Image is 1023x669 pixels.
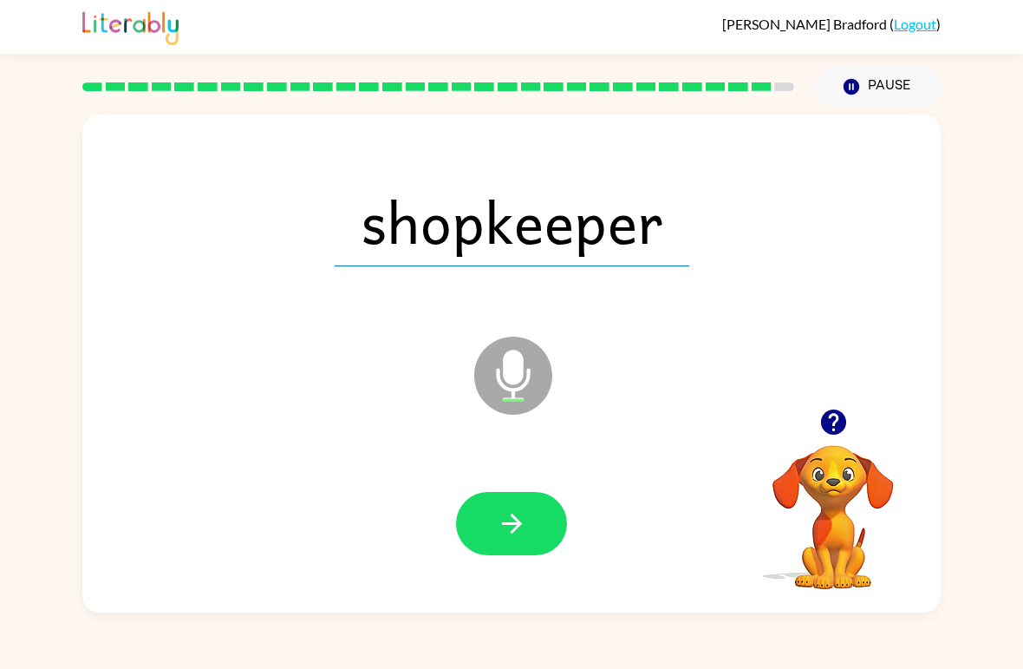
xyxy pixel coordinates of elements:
video: Your browser must support playing .mp4 files to use Literably. Please try using another browser. [746,418,920,592]
div: ( ) [722,16,941,32]
span: [PERSON_NAME] Bradford [722,16,889,32]
span: shopkeeper [335,176,689,266]
button: Pause [815,67,941,107]
img: Literably [82,7,179,45]
a: Logout [894,16,936,32]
